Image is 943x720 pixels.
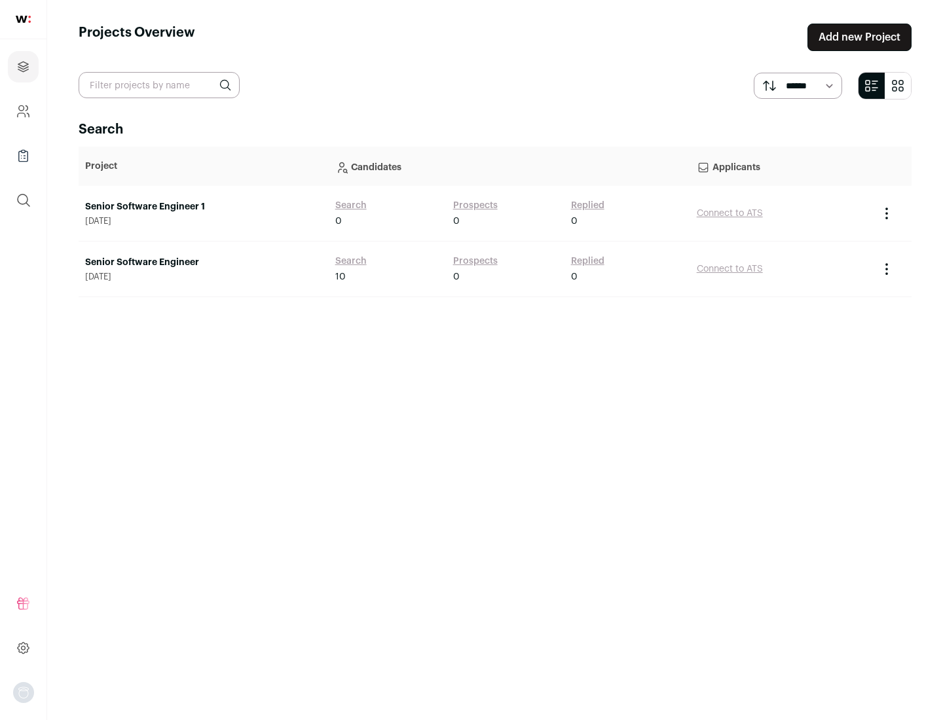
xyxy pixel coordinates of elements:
[697,209,763,218] a: Connect to ATS
[571,215,578,228] span: 0
[79,24,195,51] h1: Projects Overview
[571,255,604,268] a: Replied
[879,206,895,221] button: Project Actions
[571,199,604,212] a: Replied
[85,200,322,213] a: Senior Software Engineer 1
[85,256,322,269] a: Senior Software Engineer
[807,24,912,51] a: Add new Project
[335,255,367,268] a: Search
[79,120,912,139] h2: Search
[697,264,763,274] a: Connect to ATS
[335,153,684,179] p: Candidates
[85,160,322,173] p: Project
[8,140,39,171] a: Company Lists
[453,255,498,268] a: Prospects
[13,682,34,703] button: Open dropdown
[335,215,342,228] span: 0
[85,272,322,282] span: [DATE]
[453,270,460,283] span: 0
[16,16,31,23] img: wellfound-shorthand-0d5821cbd27db2630d0214b213865d53afaa358527fdda9d0ea32b1df1b89c2c.svg
[453,215,460,228] span: 0
[79,72,240,98] input: Filter projects by name
[13,682,34,703] img: nopic.png
[335,270,346,283] span: 10
[571,270,578,283] span: 0
[8,51,39,82] a: Projects
[85,216,322,226] span: [DATE]
[697,153,866,179] p: Applicants
[453,199,498,212] a: Prospects
[8,96,39,127] a: Company and ATS Settings
[879,261,895,277] button: Project Actions
[335,199,367,212] a: Search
